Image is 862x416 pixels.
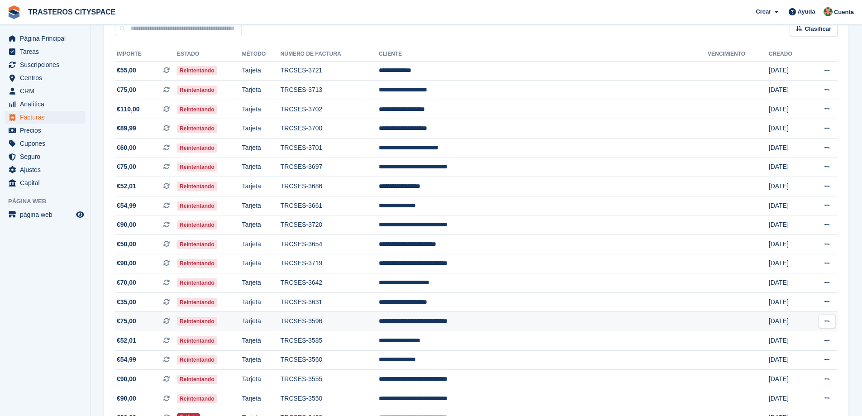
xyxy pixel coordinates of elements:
[8,197,90,206] span: Página web
[5,177,86,189] a: menu
[281,235,379,254] td: TRCSES-3654
[20,32,74,45] span: Página Principal
[242,389,281,408] td: Tarjeta
[708,47,769,62] th: Vencimiento
[242,139,281,158] td: Tarjeta
[281,215,379,235] td: TRCSES-3720
[20,98,74,110] span: Analítica
[281,196,379,215] td: TRCSES-3661
[117,374,136,384] span: €90,00
[281,254,379,273] td: TRCSES-3719
[20,111,74,124] span: Facturas
[242,119,281,139] td: Tarjeta
[24,5,119,19] a: TRASTEROS CITYSPACE
[281,350,379,370] td: TRCSES-3560
[242,370,281,389] td: Tarjeta
[281,389,379,408] td: TRCSES-3550
[20,58,74,71] span: Suscripciones
[177,47,242,62] th: Estado
[5,111,86,124] a: menu
[177,182,217,191] span: Reintentando
[769,177,807,196] td: [DATE]
[117,239,136,249] span: €50,00
[281,47,379,62] th: Número de factura
[769,254,807,273] td: [DATE]
[242,47,281,62] th: Método
[7,5,21,19] img: stora-icon-8386f47178a22dfd0bd8f6a31ec36ba5ce8667c1dd55bd0f319d3a0aa187defe.svg
[242,273,281,293] td: Tarjeta
[805,24,831,33] span: Clasificar
[177,394,217,403] span: Reintentando
[769,81,807,100] td: [DATE]
[177,220,217,230] span: Reintentando
[117,85,136,95] span: €75,00
[117,124,136,133] span: €89,99
[117,182,136,191] span: €52,01
[242,177,281,196] td: Tarjeta
[769,273,807,293] td: [DATE]
[117,278,136,287] span: €70,00
[281,331,379,351] td: TRCSES-3585
[117,355,136,364] span: €54,99
[117,336,136,345] span: €52,01
[281,81,379,100] td: TRCSES-3713
[769,292,807,312] td: [DATE]
[20,150,74,163] span: Seguro
[769,215,807,235] td: [DATE]
[281,312,379,331] td: TRCSES-3596
[769,312,807,331] td: [DATE]
[769,235,807,254] td: [DATE]
[177,86,217,95] span: Reintentando
[5,98,86,110] a: menu
[769,139,807,158] td: [DATE]
[117,201,136,210] span: €54,99
[5,124,86,137] a: menu
[20,163,74,176] span: Ajustes
[177,240,217,249] span: Reintentando
[5,137,86,150] a: menu
[117,316,136,326] span: €75,00
[769,350,807,370] td: [DATE]
[281,100,379,119] td: TRCSES-3702
[20,124,74,137] span: Precios
[177,355,217,364] span: Reintentando
[177,336,217,345] span: Reintentando
[115,47,177,62] th: Importe
[242,100,281,119] td: Tarjeta
[177,66,217,75] span: Reintentando
[769,158,807,177] td: [DATE]
[242,312,281,331] td: Tarjeta
[242,235,281,254] td: Tarjeta
[5,58,86,71] a: menu
[5,163,86,176] a: menu
[769,389,807,408] td: [DATE]
[281,292,379,312] td: TRCSES-3631
[20,72,74,84] span: Centros
[242,292,281,312] td: Tarjeta
[5,72,86,84] a: menu
[824,7,833,16] img: CitySpace
[769,119,807,139] td: [DATE]
[5,150,86,163] a: menu
[281,158,379,177] td: TRCSES-3697
[117,394,136,403] span: €90,00
[756,7,771,16] span: Crear
[281,370,379,389] td: TRCSES-3555
[769,331,807,351] td: [DATE]
[281,119,379,139] td: TRCSES-3700
[242,61,281,81] td: Tarjeta
[242,196,281,215] td: Tarjeta
[281,61,379,81] td: TRCSES-3721
[281,273,379,293] td: TRCSES-3642
[798,7,815,16] span: Ayuda
[117,143,136,153] span: €60,00
[177,105,217,114] span: Reintentando
[5,32,86,45] a: menu
[117,66,136,75] span: €55,00
[75,209,86,220] a: Vista previa de la tienda
[117,220,136,230] span: €90,00
[242,350,281,370] td: Tarjeta
[20,177,74,189] span: Capital
[242,215,281,235] td: Tarjeta
[177,201,217,210] span: Reintentando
